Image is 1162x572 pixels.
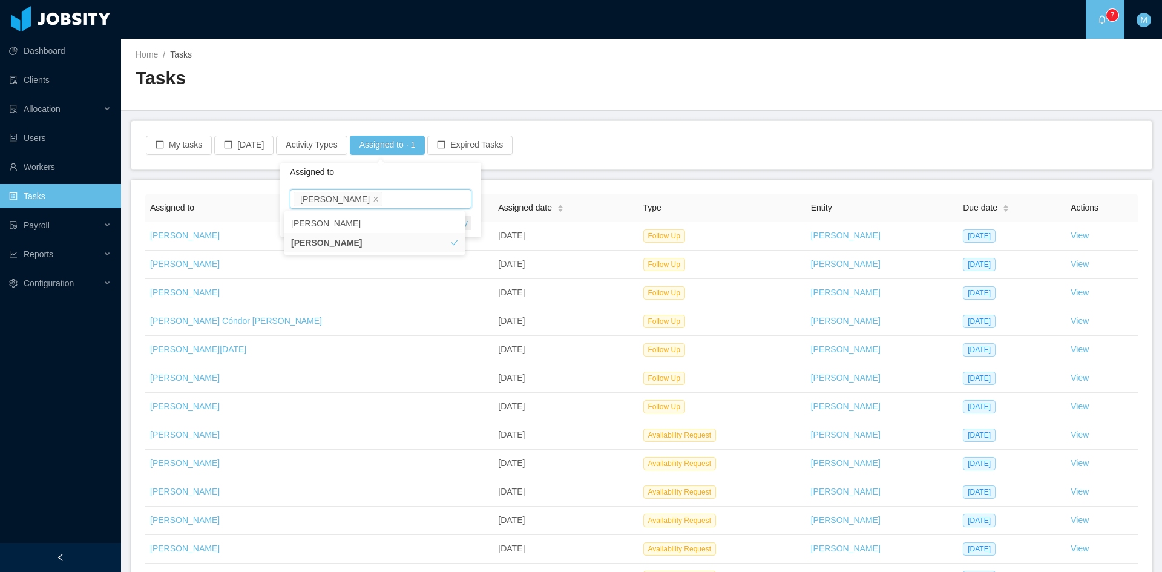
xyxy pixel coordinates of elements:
[1071,344,1089,354] a: View
[643,429,717,442] span: Availability Request
[493,393,638,421] td: [DATE]
[1071,231,1089,240] a: View
[811,259,881,269] a: [PERSON_NAME]
[1003,203,1009,206] i: icon: caret-up
[24,220,50,230] span: Payroll
[9,68,111,92] a: icon: auditClients
[1071,259,1089,269] a: View
[811,544,881,553] a: [PERSON_NAME]
[493,450,638,478] td: [DATE]
[811,231,881,240] a: [PERSON_NAME]
[963,514,996,527] span: [DATE]
[811,203,832,212] span: Entity
[1098,15,1106,24] i: icon: bell
[1002,203,1009,211] div: Sort
[963,202,997,214] span: Due date
[811,430,881,439] a: [PERSON_NAME]
[1003,208,1009,211] i: icon: caret-down
[643,372,685,385] span: Follow Up
[643,203,661,212] span: Type
[498,202,552,214] span: Assigned date
[1071,458,1089,468] a: View
[150,231,220,240] a: [PERSON_NAME]
[493,421,638,450] td: [DATE]
[1071,487,1089,496] a: View
[963,457,996,470] span: [DATE]
[9,250,18,258] i: icon: line-chart
[1071,288,1089,297] a: View
[427,136,513,155] button: icon: borderExpired Tasks
[214,136,274,155] button: icon: border[DATE]
[493,478,638,507] td: [DATE]
[163,50,165,59] span: /
[811,458,881,468] a: [PERSON_NAME]
[1071,401,1089,411] a: View
[1071,544,1089,553] a: View
[150,316,322,326] a: [PERSON_NAME] Cóndor [PERSON_NAME]
[557,208,564,211] i: icon: caret-down
[963,372,996,385] span: [DATE]
[150,259,220,269] a: [PERSON_NAME]
[350,136,425,155] button: Assigned to · 1
[150,487,220,496] a: [PERSON_NAME]
[1111,9,1115,21] p: 7
[294,192,382,206] li: Fernando Hernandez
[9,184,111,208] a: icon: profileTasks
[643,286,685,300] span: Follow Up
[557,203,564,211] div: Sort
[963,315,996,328] span: [DATE]
[150,344,246,354] a: [PERSON_NAME][DATE]
[451,239,458,246] i: icon: check
[136,50,158,59] a: Home
[1071,515,1089,525] a: View
[290,167,334,177] span: Assigned to
[493,222,638,251] td: [DATE]
[146,136,212,155] button: icon: borderMy tasks
[963,286,996,300] span: [DATE]
[643,542,717,556] span: Availability Request
[1071,316,1089,326] a: View
[643,400,685,413] span: Follow Up
[643,343,685,357] span: Follow Up
[1071,373,1089,383] a: View
[493,279,638,307] td: [DATE]
[150,458,220,468] a: [PERSON_NAME]
[811,401,881,411] a: [PERSON_NAME]
[136,66,642,91] h2: Tasks
[1106,9,1118,21] sup: 7
[963,485,996,499] span: [DATE]
[1071,203,1098,212] span: Actions
[451,220,458,227] i: icon: check
[643,514,717,527] span: Availability Request
[643,229,685,243] span: Follow Up
[811,316,881,326] a: [PERSON_NAME]
[373,196,379,203] i: icon: close
[150,373,220,383] a: [PERSON_NAME]
[643,258,685,271] span: Follow Up
[643,485,717,499] span: Availability Request
[811,288,881,297] a: [PERSON_NAME]
[493,251,638,279] td: [DATE]
[24,104,61,114] span: Allocation
[811,515,881,525] a: [PERSON_NAME]
[1140,13,1147,27] span: M
[963,400,996,413] span: [DATE]
[493,336,638,364] td: [DATE]
[300,192,370,206] div: [PERSON_NAME]
[493,535,638,564] td: [DATE]
[150,544,220,553] a: [PERSON_NAME]
[493,307,638,336] td: [DATE]
[150,515,220,525] a: [PERSON_NAME]
[493,507,638,535] td: [DATE]
[963,429,996,442] span: [DATE]
[9,105,18,113] i: icon: solution
[284,214,465,233] li: [PERSON_NAME]
[811,487,881,496] a: [PERSON_NAME]
[811,344,881,354] a: [PERSON_NAME]
[963,542,996,556] span: [DATE]
[24,249,53,259] span: Reports
[150,203,194,212] span: Assigned to
[9,279,18,288] i: icon: setting
[276,136,347,155] button: Activity Types
[811,373,881,383] a: [PERSON_NAME]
